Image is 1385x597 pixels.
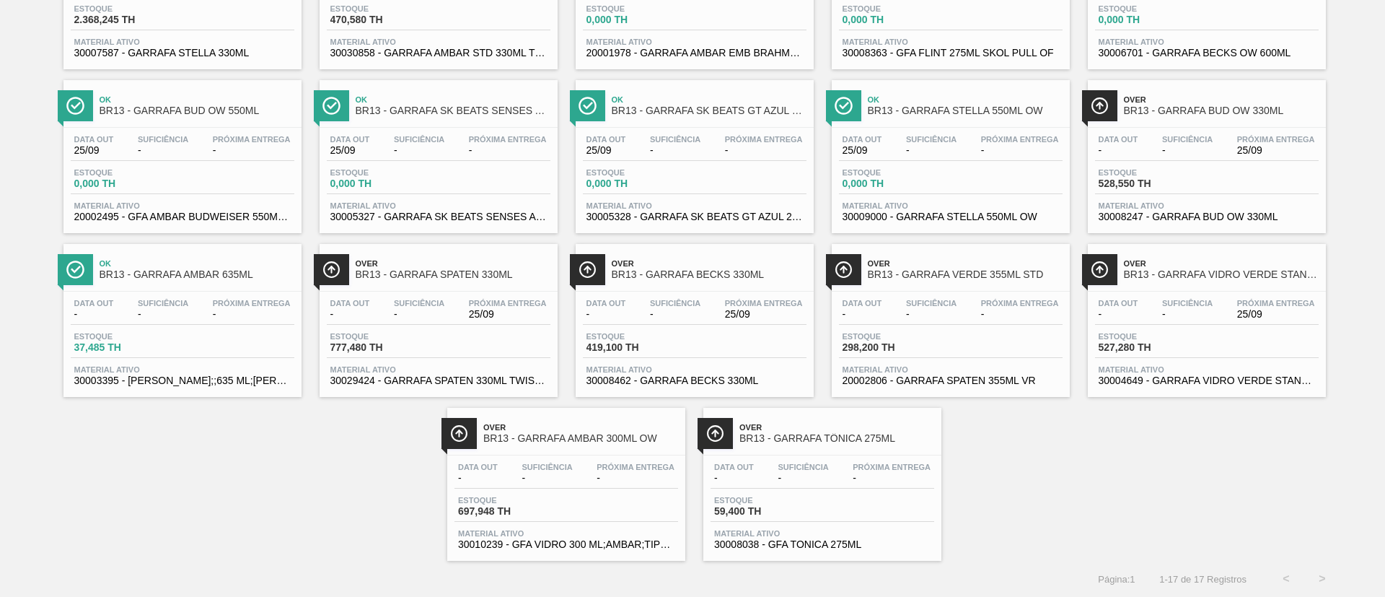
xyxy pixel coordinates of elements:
[612,95,806,104] span: Ok
[868,105,1063,116] span: BR13 - GARRAFA STELLA 550ML OW
[330,48,547,58] span: 30030858 - GARRAFA AMBAR STD 330ML TWIST OFF
[74,4,175,13] span: Estoque
[1237,299,1315,308] span: Próxima Entrega
[330,4,431,13] span: Estoque
[725,145,803,156] span: -
[1162,145,1213,156] span: -
[356,95,550,104] span: Ok
[579,261,597,279] img: Ícone
[843,375,1059,386] span: 20002806 - GARRAFA SPATEN 355ML VR
[458,506,559,517] span: 697,948 TH
[843,14,944,25] span: 0,000 TH
[74,365,291,374] span: Material ativo
[330,332,431,341] span: Estoque
[1099,4,1200,13] span: Estoque
[586,168,687,177] span: Estoque
[586,342,687,353] span: 419,100 TH
[330,135,370,144] span: Data out
[1099,38,1315,46] span: Material ativo
[612,105,806,116] span: BR13 - GARRAFA SK BEATS GT AZUL 269ML
[981,145,1059,156] span: -
[1237,309,1315,320] span: 25/09
[483,423,678,432] span: Over
[725,299,803,308] span: Próxima Entrega
[330,178,431,189] span: 0,000 TH
[1099,375,1315,386] span: 30004649 - GARRAFA VIDRO VERDE STANDARD 600ML
[458,473,498,484] span: -
[330,365,547,374] span: Material ativo
[586,145,626,156] span: 25/09
[1077,233,1333,397] a: ÍconeOverBR13 - GARRAFA VIDRO VERDE STANDARD 600MLData out-Suficiência-Próxima Entrega25/09Estoqu...
[692,397,949,561] a: ÍconeOverBR13 - GARRAFA TÔNICA 275MLData out-Suficiência-Próxima Entrega-Estoque59,400 THMaterial...
[469,145,547,156] span: -
[714,463,754,471] span: Data out
[843,38,1059,46] span: Material ativo
[1099,135,1138,144] span: Data out
[1091,97,1109,115] img: Ícone
[586,309,626,320] span: -
[981,135,1059,144] span: Próxima Entrega
[843,135,882,144] span: Data out
[309,69,565,233] a: ÍconeOkBR13 - GARRAFA SK BEATS SENSES AZUL 269MLData out25/09Suficiência-Próxima Entrega-Estoque0...
[1099,212,1315,222] span: 30008247 - GARRAFA BUD OW 330ML
[330,201,547,210] span: Material ativo
[586,178,687,189] span: 0,000 TH
[74,135,114,144] span: Data out
[74,332,175,341] span: Estoque
[843,168,944,177] span: Estoque
[586,14,687,25] span: 0,000 TH
[714,496,815,505] span: Estoque
[394,299,444,308] span: Suficiência
[66,97,84,115] img: Ícone
[138,135,188,144] span: Suficiência
[522,473,572,484] span: -
[612,259,806,268] span: Over
[906,135,957,144] span: Suficiência
[330,309,370,320] span: -
[853,473,931,484] span: -
[981,309,1059,320] span: -
[1091,261,1109,279] img: Ícone
[74,342,175,353] span: 37,485 TH
[843,48,1059,58] span: 30008363 - GFA FLINT 275ML SKOL PULL OF
[322,97,340,115] img: Ícone
[100,95,294,104] span: Ok
[843,332,944,341] span: Estoque
[906,145,957,156] span: -
[843,365,1059,374] span: Material ativo
[100,105,294,116] span: BR13 - GARRAFA BUD OW 550ML
[778,463,828,471] span: Suficiência
[458,496,559,505] span: Estoque
[612,269,806,280] span: BR13 - GARRAFA BECKS 330ML
[1099,14,1200,25] span: 0,000 TH
[74,375,291,386] span: 30003395 - GARRAFA AMBAR;;635 ML;DESCARTAVEL;;
[100,259,294,268] span: Ok
[356,105,550,116] span: BR13 - GARRAFA SK BEATS SENSES AZUL 269ML
[74,309,114,320] span: -
[597,473,674,484] span: -
[1099,145,1138,156] span: -
[778,473,828,484] span: -
[725,309,803,320] span: 25/09
[138,299,188,308] span: Suficiência
[138,145,188,156] span: -
[1237,145,1315,156] span: 25/09
[739,433,934,444] span: BR13 - GARRAFA TÔNICA 275ML
[330,14,431,25] span: 470,580 TH
[100,269,294,280] span: BR13 - GARRAFA AMBAR 635ML
[458,463,498,471] span: Data out
[835,97,853,115] img: Ícone
[394,145,444,156] span: -
[458,529,674,538] span: Material ativo
[450,424,468,443] img: Ícone
[1237,135,1315,144] span: Próxima Entrega
[1304,561,1340,597] button: >
[1099,342,1200,353] span: 527,280 TH
[1162,135,1213,144] span: Suficiência
[586,201,803,210] span: Material ativo
[714,473,754,484] span: -
[1099,299,1138,308] span: Data out
[309,233,565,397] a: ÍconeOverBR13 - GARRAFA SPATEN 330MLData out-Suficiência-Próxima Entrega25/09Estoque777,480 THMat...
[522,463,572,471] span: Suficiência
[469,299,547,308] span: Próxima Entrega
